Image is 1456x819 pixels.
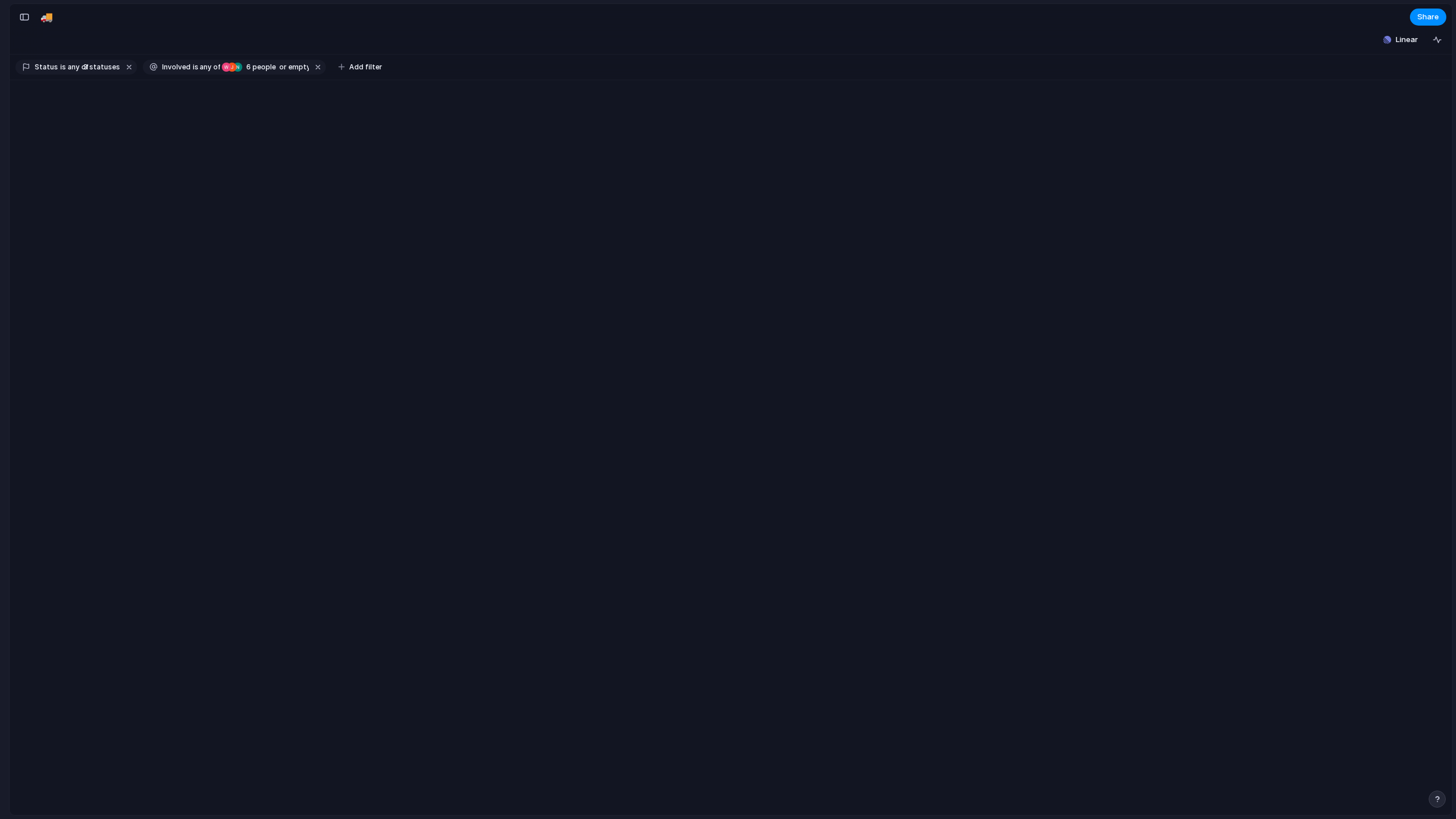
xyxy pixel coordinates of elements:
button: 3 statuses [89,61,122,73]
span: or empty [278,62,309,72]
div: 🚚 [40,9,53,24]
span: any of [66,62,88,72]
span: Linear [1396,34,1418,45]
span: 6 [243,63,253,71]
span: Status [35,62,58,72]
span: statuses [80,62,120,72]
button: isany of [58,61,90,73]
button: Linear [1379,31,1422,48]
button: 🚚 [38,8,56,26]
span: 3 [80,63,89,71]
button: Add filter [332,59,389,75]
button: Share [1410,9,1446,26]
span: any of [198,62,221,72]
span: is [193,62,198,72]
span: Involved [162,62,191,72]
span: Add filter [349,62,382,72]
button: 6 peopleor empty [221,61,311,73]
span: people [243,62,276,72]
button: isany of [191,61,223,73]
span: is [60,62,66,72]
span: Share [1417,11,1439,23]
